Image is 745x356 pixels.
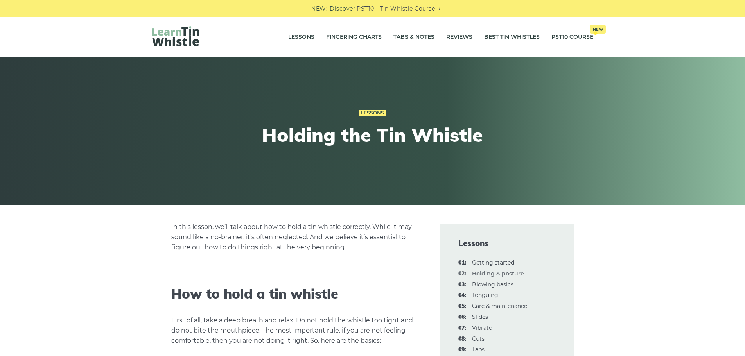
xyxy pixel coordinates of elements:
[458,324,466,333] span: 07:
[458,302,466,311] span: 05:
[472,259,514,266] a: 01:Getting started
[458,238,555,249] span: Lessons
[393,27,434,47] a: Tabs & Notes
[171,286,421,302] h2: How to hold a tin whistle
[359,110,386,116] a: Lessons
[590,25,606,34] span: New
[458,269,466,279] span: 02:
[458,258,466,268] span: 01:
[152,26,199,46] img: LearnTinWhistle.com
[458,280,466,290] span: 03:
[458,313,466,322] span: 06:
[484,27,540,47] a: Best Tin Whistles
[171,315,421,346] p: First of all, take a deep breath and relax. Do not hold the whistle too tight and do not bite the...
[472,335,485,342] a: 08:Cuts
[472,302,527,309] a: 05:Care & maintenance
[326,27,382,47] a: Fingering Charts
[472,346,485,353] a: 09:Taps
[171,222,421,252] p: In this lesson, we’ll talk about how to hold a tin whistle correctly. While it may sound like a n...
[472,313,488,320] a: 06:Slides
[229,124,517,147] h1: Holding the Tin Whistle
[472,270,524,277] strong: Holding & posture
[458,345,466,354] span: 09:
[458,335,466,344] span: 08:
[472,292,498,299] a: 04:Tonguing
[472,281,513,288] a: 03:Blowing basics
[458,291,466,300] span: 04:
[288,27,314,47] a: Lessons
[446,27,472,47] a: Reviews
[551,27,593,47] a: PST10 CourseNew
[472,324,492,331] a: 07:Vibrato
